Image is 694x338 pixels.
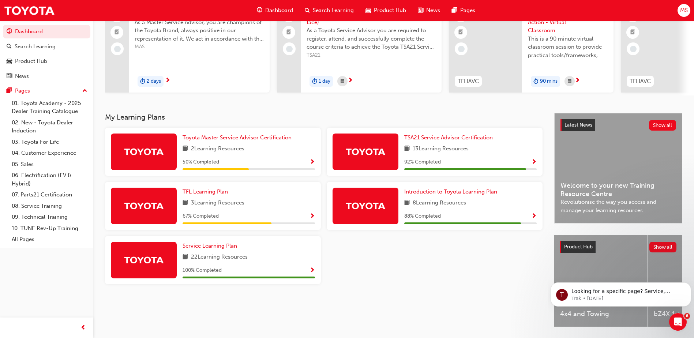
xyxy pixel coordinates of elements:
a: Service Learning Plan [183,242,240,250]
span: 13 Learning Resources [413,144,469,154]
a: $595.00TSA21 Service Advisor Course ( face to face)As a Toyota Service Advisor you are required t... [277,4,442,93]
a: guage-iconDashboard [251,3,299,18]
span: car-icon [365,6,371,15]
span: MAS [135,43,264,51]
span: news-icon [418,6,423,15]
span: duration-icon [312,77,317,86]
span: As a Master Service Advisor, you are champions of the Toyota Brand, always positive in our repres... [135,18,264,43]
span: 8 Learning Resources [413,199,466,208]
span: booktick-icon [458,28,464,37]
span: 6 [684,313,690,319]
span: Introduction to Toyota Learning Plan [404,188,497,195]
span: pages-icon [7,88,12,94]
span: 1 day [319,77,330,86]
span: News [426,6,440,15]
span: TSA21 [307,51,436,60]
span: search-icon [7,44,12,50]
a: 01. Toyota Academy - 2025 Dealer Training Catalogue [9,98,90,117]
span: next-icon [575,78,580,84]
span: 50 % Completed [183,158,219,166]
span: MS [680,6,688,15]
span: next-icon [165,78,170,84]
span: Show Progress [310,159,315,166]
span: guage-icon [7,29,12,35]
a: Latest NewsShow allWelcome to your new Training Resource CentreRevolutionise the way you access a... [554,113,682,224]
a: 05. Sales [9,159,90,170]
span: duration-icon [140,77,145,86]
button: Show Progress [531,158,537,167]
span: calendar-icon [568,77,571,86]
span: calendar-icon [341,77,344,86]
span: pages-icon [452,6,457,15]
a: 04. Customer Experience [9,147,90,159]
span: Show Progress [531,159,537,166]
img: Trak [345,199,386,212]
span: learningRecordVerb_NONE-icon [458,46,465,52]
span: 2 Learning Resources [191,144,244,154]
span: guage-icon [257,6,262,15]
a: search-iconSearch Learning [299,3,360,18]
span: duration-icon [533,77,539,86]
span: book-icon [404,199,410,208]
a: 0TFLIAVCToyota For Life In Action - Virtual ClassroomThis is a 90 minute virtual classroom sessio... [449,4,614,93]
span: prev-icon [80,323,86,333]
span: book-icon [183,144,188,154]
span: Show Progress [531,213,537,220]
span: next-icon [348,78,353,84]
button: Pages [3,84,90,98]
span: TSA21 Service Advisor Certification [404,134,493,141]
span: book-icon [183,199,188,208]
button: DashboardSearch LearningProduct HubNews [3,23,90,84]
button: Show Progress [310,212,315,221]
span: Product Hub [564,244,593,250]
a: Latest NewsShow all [560,119,676,131]
button: MS [678,4,690,17]
span: Pages [460,6,475,15]
iframe: Intercom live chat [669,313,687,331]
a: Product Hub [3,55,90,68]
a: TFL Learning Plan [183,188,231,196]
span: booktick-icon [630,28,635,37]
button: Show Progress [310,158,315,167]
img: Trak [124,253,164,266]
span: search-icon [305,6,310,15]
a: 03. Toyota For Life [9,136,90,148]
span: Revolutionise the way you access and manage your learning resources. [560,198,676,214]
span: booktick-icon [115,28,120,37]
span: Search Learning [313,6,354,15]
a: pages-iconPages [446,3,481,18]
span: news-icon [7,73,12,80]
span: book-icon [404,144,410,154]
span: learningRecordVerb_NONE-icon [114,46,121,52]
a: TSA21 Service Advisor Certification [404,134,496,142]
iframe: Intercom notifications message [548,267,694,318]
div: Search Learning [15,42,56,51]
span: TFL Learning Plan [183,188,228,195]
span: Welcome to your new Training Resource Centre [560,181,676,198]
span: Latest News [564,122,592,128]
a: 09. Technical Training [9,211,90,223]
img: Trak [4,2,55,19]
span: book-icon [183,253,188,262]
h3: My Learning Plans [105,113,543,121]
span: This is a 90 minute virtual classroom session to provide practical tools/frameworks, behaviours a... [528,35,608,60]
span: Dashboard [265,6,293,15]
a: 07. Parts21 Certification [9,189,90,200]
a: 02. New - Toyota Dealer Induction [9,117,90,136]
span: Toyota For Life In Action - Virtual Classroom [528,10,608,35]
a: Dashboard [3,25,90,38]
span: 88 % Completed [404,212,441,221]
img: Trak [345,145,386,158]
span: learningRecordVerb_NONE-icon [286,46,293,52]
span: up-icon [82,86,87,96]
span: Show Progress [310,267,315,274]
button: Show Progress [531,212,537,221]
a: 1185Master Service AdvisorAs a Master Service Advisor, you are champions of the Toyota Brand, alw... [105,4,270,93]
span: booktick-icon [286,28,292,37]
